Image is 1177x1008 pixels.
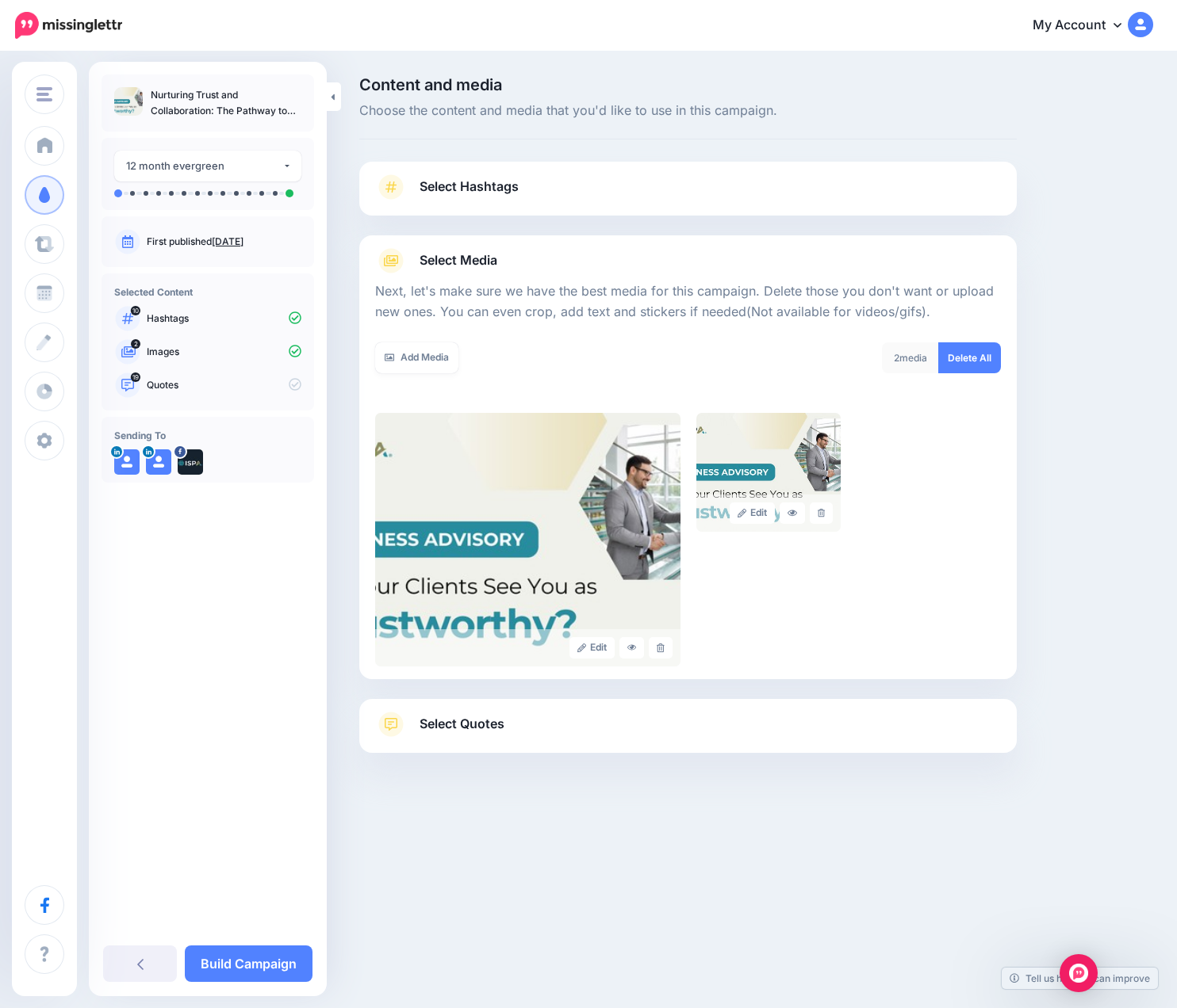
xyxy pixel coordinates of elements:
[375,342,458,373] a: Add Media
[15,12,122,39] img: Missinglettr
[114,430,301,441] h4: Sending To
[114,87,143,116] img: a7fed7476bc2c720e67d7a4c7cd1c069_thumb.jpg
[114,151,301,181] button: 12 month evergreen
[938,342,1001,373] a: Delete All
[178,449,203,475] img: 321091815_705738541200188_8794397349120384755_n-bsa144696.jpg
[696,413,841,532] img: 32b5710391ed80a6e0feb6051c617029_large.jpg
[114,449,140,475] img: user_default_image.png
[420,713,504,735] span: Select Quotes
[1002,968,1158,989] a: Tell us how we can improve
[147,311,301,326] p: Hashtags
[147,378,301,392] p: Quotes
[1017,6,1153,45] a: My Account
[420,250,497,271] span: Select Media
[147,345,301,359] p: Images
[147,235,301,249] p: First published
[730,502,775,524] a: Edit
[375,712,1001,753] a: Select Quotes
[375,273,1001,666] div: Select Media
[131,339,140,349] span: 2
[126,157,282,175] div: 12 month evergreen
[375,281,1001,323] p: Next, let's make sure we have the best media for this campaign. Delete those you don't want or up...
[882,342,939,373] div: media
[1060,954,1098,992] div: Open Intercom Messenger
[375,413,681,666] img: a7fed7476bc2c720e67d7a4c7cd1c069_large.jpg
[359,101,1017,121] span: Choose the content and media that you'd like to use in this campaign.
[894,352,899,364] span: 2
[212,235,243,247] a: [DATE]
[36,87,52,101] img: menu.png
[146,449,171,475] img: user_default_image.png
[131,306,140,315] span: 10
[375,248,1001,273] a: Select Media
[569,637,615,659] a: Edit
[131,372,140,382] span: 19
[420,176,519,197] span: Select Hashtags
[114,286,301,298] h4: Selected Content
[151,87,301,119] p: Nurturing Trust and Collaboration: The Pathway to Successful Business Advisory
[359,77,1017,93] span: Content and media
[375,174,1001,216] a: Select Hashtags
